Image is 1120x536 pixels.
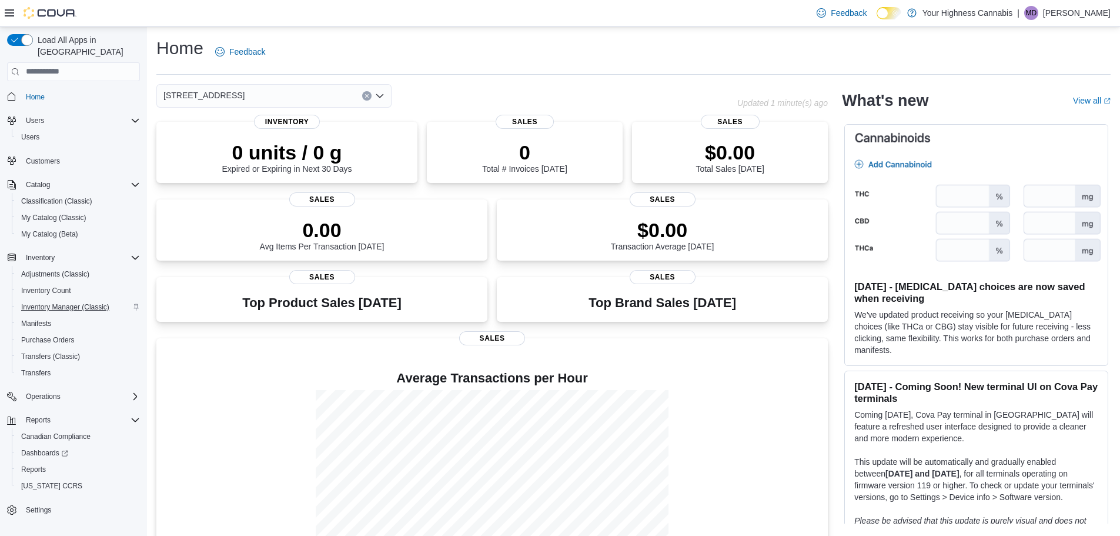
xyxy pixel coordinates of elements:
[21,197,92,206] span: Classification (Classic)
[12,478,145,494] button: [US_STATE] CCRS
[12,266,145,282] button: Adjustments (Classic)
[21,448,68,458] span: Dashboards
[701,115,760,129] span: Sales
[482,141,567,164] p: 0
[16,333,79,347] a: Purchase Orders
[16,462,51,477] a: Reports
[254,115,320,129] span: Inventory
[21,90,49,104] a: Home
[163,88,245,102] span: [STREET_ADDRESS]
[812,1,871,25] a: Feedback
[842,91,928,110] h2: What's new
[26,253,55,262] span: Inventory
[2,88,145,105] button: Home
[630,192,696,207] span: Sales
[229,46,265,58] span: Feedback
[12,348,145,365] button: Transfers (Classic)
[12,428,145,445] button: Canadian Compliance
[21,132,39,142] span: Users
[16,349,85,364] a: Transfers (Classic)
[16,462,140,477] span: Reports
[2,388,145,405] button: Operations
[877,19,877,20] span: Dark Mode
[482,141,567,174] div: Total # Invoices [DATE]
[922,6,1013,20] p: Your Highness Cannabis
[21,481,82,491] span: [US_STATE] CCRS
[21,251,140,265] span: Inventory
[16,333,140,347] span: Purchase Orders
[12,282,145,299] button: Inventory Count
[16,366,55,380] a: Transfers
[1017,6,1019,20] p: |
[1073,96,1111,105] a: View allExternal link
[12,129,145,145] button: Users
[589,296,736,310] h3: Top Brand Sales [DATE]
[16,211,140,225] span: My Catalog (Classic)
[12,193,145,209] button: Classification (Classic)
[26,92,45,102] span: Home
[16,194,97,208] a: Classification (Classic)
[21,213,86,222] span: My Catalog (Classic)
[26,415,51,425] span: Reports
[2,249,145,266] button: Inventory
[854,409,1098,444] p: Coming [DATE], Cova Pay terminal in [GEOGRAPHIC_DATA] will feature a refreshed user interface des...
[26,157,60,166] span: Customers
[21,335,75,345] span: Purchase Orders
[166,371,818,385] h4: Average Transactions per Hour
[289,192,355,207] span: Sales
[156,36,203,60] h1: Home
[16,479,87,493] a: [US_STATE] CCRS
[289,270,355,284] span: Sales
[459,331,525,345] span: Sales
[16,300,140,314] span: Inventory Manager (Classic)
[222,141,352,174] div: Expired or Expiring in Next 30 Days
[885,469,959,478] strong: [DATE] and [DATE]
[21,389,140,404] span: Operations
[16,479,140,493] span: Washington CCRS
[21,286,71,295] span: Inventory Count
[21,389,65,404] button: Operations
[375,91,385,101] button: Open list of options
[16,227,83,241] a: My Catalog (Beta)
[854,309,1098,356] p: We've updated product receiving so your [MEDICAL_DATA] choices (like THCa or CBG) stay visible fo...
[21,178,140,192] span: Catalog
[21,154,65,168] a: Customers
[21,319,51,328] span: Manifests
[737,98,828,108] p: Updated 1 minute(s) ago
[21,154,140,168] span: Customers
[16,430,140,444] span: Canadian Compliance
[21,114,49,128] button: Users
[21,413,55,427] button: Reports
[16,317,140,331] span: Manifests
[2,177,145,193] button: Catalog
[21,89,140,104] span: Home
[2,412,145,428] button: Reports
[1026,6,1037,20] span: MD
[16,130,44,144] a: Users
[16,130,140,144] span: Users
[26,505,51,515] span: Settings
[16,446,73,460] a: Dashboards
[33,34,140,58] span: Load All Apps in [GEOGRAPHIC_DATA]
[16,300,114,314] a: Inventory Manager (Classic)
[362,91,372,101] button: Clear input
[16,284,140,298] span: Inventory Count
[696,141,764,164] p: $0.00
[242,296,401,310] h3: Top Product Sales [DATE]
[260,218,385,242] p: 0.00
[16,349,140,364] span: Transfers (Classic)
[630,270,696,284] span: Sales
[831,7,867,19] span: Feedback
[1024,6,1038,20] div: Maggie Doucet
[26,116,44,125] span: Users
[21,114,140,128] span: Users
[2,152,145,169] button: Customers
[2,112,145,129] button: Users
[854,281,1098,304] h3: [DATE] - [MEDICAL_DATA] choices are now saved when receiving
[12,315,145,332] button: Manifests
[16,446,140,460] span: Dashboards
[12,365,145,381] button: Transfers
[854,381,1098,404] h3: [DATE] - Coming Soon! New terminal UI on Cova Pay terminals
[21,178,55,192] button: Catalog
[696,141,764,174] div: Total Sales [DATE]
